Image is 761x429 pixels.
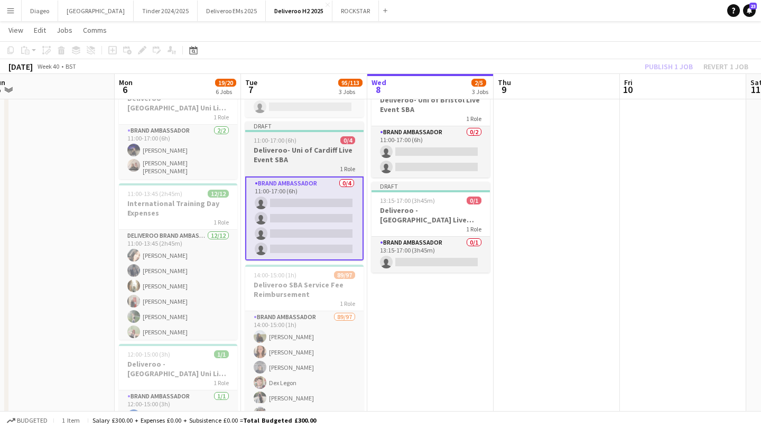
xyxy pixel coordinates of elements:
span: 11:00-13:45 (2h45m) [127,190,182,198]
span: View [8,25,23,35]
div: 3 Jobs [472,88,488,96]
span: Mon [119,78,133,87]
h3: Deliveroo- Uni of Bristol Live Event SBA [372,95,490,114]
a: 23 [743,4,756,17]
button: Deliveroo H2 2025 [266,1,332,21]
h3: Deliveroo- Uni of Cardiff Live Event SBA [245,145,364,164]
h3: Deliveroo - [GEOGRAPHIC_DATA] Uni Live Event SBA [119,359,237,378]
app-job-card: 12:00-15:00 (3h)1/1Deliveroo - [GEOGRAPHIC_DATA] Uni Live Event SBA1 RoleBrand Ambassador1/112:00... [119,344,237,426]
span: 7 [244,83,257,96]
div: 3 Jobs [339,88,362,96]
a: Jobs [52,23,77,37]
app-job-card: Draft11:00-17:00 (6h)0/2Deliveroo- Uni of Bristol Live Event SBA1 RoleBrand Ambassador0/211:00-17... [372,71,490,178]
span: 95/113 [338,79,363,87]
span: Edit [34,25,46,35]
app-job-card: 14:00-15:00 (1h)89/97Deliveroo SBA Service Fee Reimbursement1 RoleBrand Ambassador89/9714:00-15:0... [245,265,364,421]
app-job-card: 11:00-13:45 (2h45m)12/12International Training Day Expenses1 RoleDeliveroo Brand Ambassador12/121... [119,183,237,340]
app-card-role: Brand Ambassador2/211:00-17:00 (6h)[PERSON_NAME][PERSON_NAME] [PERSON_NAME] [119,125,237,179]
span: 12:00-15:00 (3h) [127,350,170,358]
span: 8 [370,83,386,96]
button: ROCKSTAR [332,1,379,21]
span: 13:15-17:00 (3h45m) [380,197,435,204]
app-job-card: Draft13:15-17:00 (3h45m)0/1Deliveroo - [GEOGRAPHIC_DATA] Live Event SBA1 RoleBrand Ambassador0/11... [372,182,490,273]
app-card-role: Brand Ambassador0/211:00-17:00 (6h) [372,126,490,178]
span: 19/20 [215,79,236,87]
span: 12/12 [208,190,229,198]
a: View [4,23,27,37]
button: Budgeted [5,415,49,426]
span: 89/97 [334,271,355,279]
span: 0/1 [467,197,481,204]
span: 1 Role [214,113,229,121]
div: 6 Jobs [216,88,236,96]
span: 14:00-15:00 (1h) [254,271,296,279]
button: Deliveroo EMs 2025 [198,1,266,21]
span: 1 Role [340,300,355,307]
span: 1 item [58,416,83,424]
span: 11:00-17:00 (6h) [254,136,296,144]
app-card-role: Brand Ambassador0/411:00-17:00 (6h) [245,176,364,260]
div: Draft [245,122,364,130]
span: 1/1 [214,350,229,358]
span: 0/4 [340,136,355,144]
a: Edit [30,23,50,37]
span: Budgeted [17,417,48,424]
span: 1 Role [466,115,481,123]
app-card-role: Brand Ambassador0/113:15-17:00 (3h45m) [372,237,490,273]
span: Thu [498,78,511,87]
span: 1 Role [214,218,229,226]
span: 6 [117,83,133,96]
a: Comms [79,23,111,37]
span: 1 Role [214,379,229,387]
span: 1 Role [340,165,355,173]
span: 2/5 [471,79,486,87]
app-job-card: 11:00-17:00 (6h)2/2Deliveroo - [GEOGRAPHIC_DATA] Uni Live Event SBA1 RoleBrand Ambassador2/211:00... [119,78,237,179]
app-card-role: Brand Ambassador1/112:00-15:00 (3h)[PERSON_NAME] [119,390,237,426]
div: Draft [372,182,490,190]
h3: Deliveroo - [GEOGRAPHIC_DATA] Uni Live Event SBA [119,94,237,113]
button: Tinder 2024/2025 [134,1,198,21]
div: Salary £300.00 + Expenses £0.00 + Subsistence £0.00 = [92,416,316,424]
app-job-card: Draft11:00-17:00 (6h)0/4Deliveroo- Uni of Cardiff Live Event SBA1 RoleBrand Ambassador0/411:00-17... [245,122,364,260]
span: Comms [83,25,107,35]
span: 10 [623,83,633,96]
span: Total Budgeted £300.00 [243,416,316,424]
span: 1 Role [466,225,481,233]
span: Week 40 [35,62,61,70]
span: Jobs [57,25,72,35]
button: [GEOGRAPHIC_DATA] [58,1,134,21]
span: 23 [749,3,757,10]
button: Diageo [22,1,58,21]
span: Fri [624,78,633,87]
span: Wed [372,78,386,87]
h3: International Training Day Expenses [119,199,237,218]
h3: Deliveroo - [GEOGRAPHIC_DATA] Live Event SBA [372,206,490,225]
div: BST [66,62,76,70]
h3: Deliveroo SBA Service Fee Reimbursement [245,280,364,299]
span: Tue [245,78,257,87]
div: [DATE] [8,61,33,72]
span: 9 [496,83,511,96]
